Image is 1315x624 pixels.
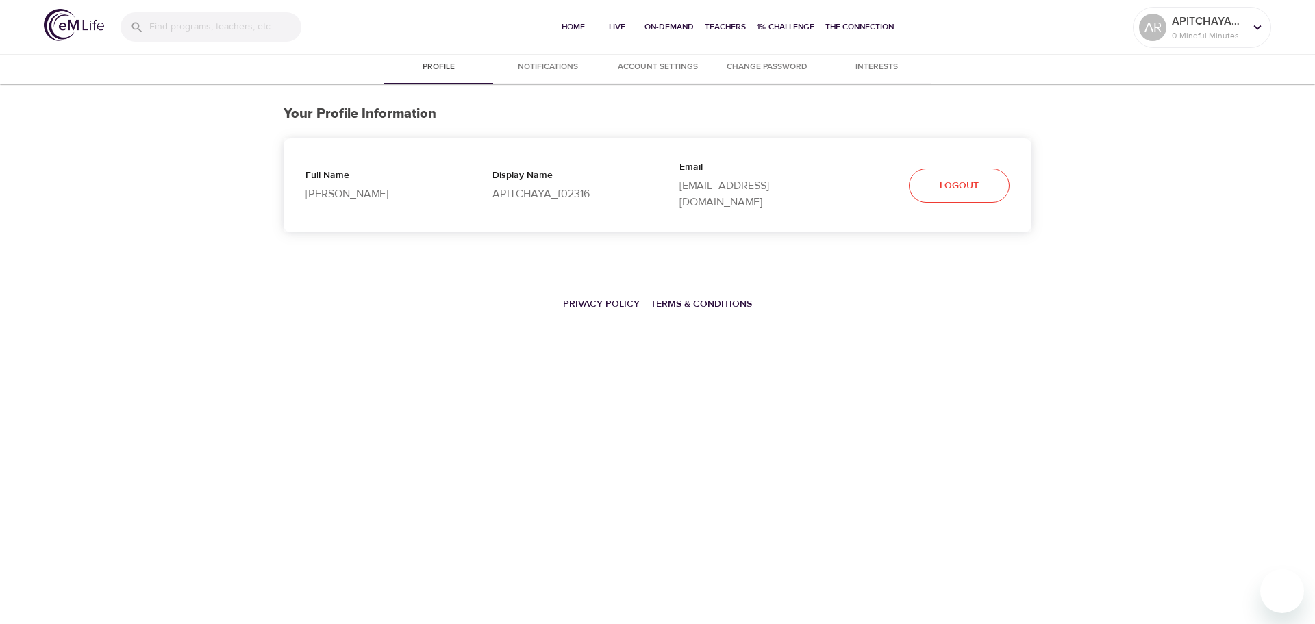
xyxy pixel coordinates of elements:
p: Display Name [492,169,636,186]
span: The Connection [825,20,894,34]
span: Teachers [705,20,746,34]
p: 0 Mindful Minutes [1172,29,1244,42]
p: [PERSON_NAME] [305,186,449,202]
span: Notifications [501,60,594,75]
span: Account Settings [611,60,704,75]
button: Logout [909,169,1010,203]
p: Full Name [305,169,449,186]
span: 1% Challenge [757,20,814,34]
p: [EMAIL_ADDRESS][DOMAIN_NAME] [679,177,823,210]
span: Logout [940,177,979,195]
span: On-Demand [644,20,694,34]
h3: Your Profile Information [284,106,1031,122]
iframe: Button to launch messaging window [1260,569,1304,613]
p: APITCHAYA_f02316 [1172,13,1244,29]
div: AR [1139,14,1166,41]
span: Interests [830,60,923,75]
span: Home [557,20,590,34]
p: Email [679,160,823,177]
span: Profile [392,60,485,75]
span: Change Password [721,60,814,75]
img: logo [44,9,104,41]
a: Terms & Conditions [651,298,752,310]
p: APITCHAYA_f02316 [492,186,636,202]
nav: breadcrumb [284,288,1031,319]
span: Live [601,20,634,34]
input: Find programs, teachers, etc... [149,12,301,42]
a: Privacy Policy [563,298,640,310]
